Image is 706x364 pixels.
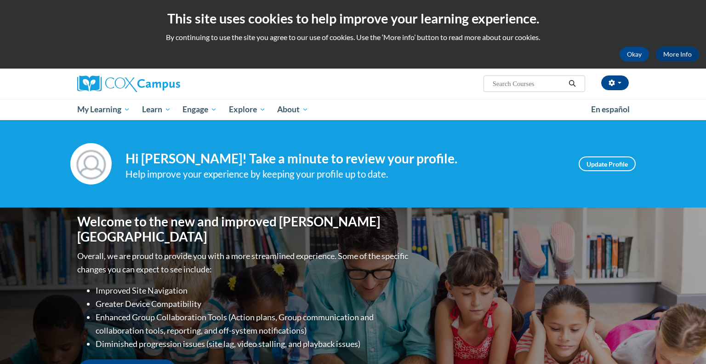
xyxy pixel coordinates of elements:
span: En español [591,104,630,114]
li: Greater Device Compatibility [96,297,410,311]
div: Main menu [63,99,643,120]
p: Overall, we are proud to provide you with a more streamlined experience. Some of the specific cha... [77,249,410,276]
h2: This site uses cookies to help improve your learning experience. [7,9,699,28]
img: Cox Campus [77,75,180,92]
a: More Info [656,47,699,62]
input: Search Courses [492,78,565,89]
a: Update Profile [579,156,636,171]
a: My Learning [71,99,136,120]
a: Explore [223,99,272,120]
h1: Welcome to the new and improved [PERSON_NAME][GEOGRAPHIC_DATA] [77,214,410,245]
a: Cox Campus [77,75,252,92]
button: Okay [620,47,649,62]
a: Learn [136,99,177,120]
p: By continuing to use the site you agree to our use of cookies. Use the ‘More info’ button to read... [7,32,699,42]
span: My Learning [77,104,130,115]
span: Engage [182,104,217,115]
a: En español [585,100,636,119]
li: Diminished progression issues (site lag, video stalling, and playback issues) [96,337,410,351]
img: Profile Image [70,143,112,185]
span: Explore [229,104,266,115]
h4: Hi [PERSON_NAME]! Take a minute to review your profile. [125,151,565,167]
span: About [277,104,308,115]
span: Learn [142,104,171,115]
div: Help improve your experience by keeping your profile up to date. [125,167,565,182]
button: Search [565,78,579,89]
li: Enhanced Group Collaboration Tools (Action plans, Group communication and collaboration tools, re... [96,311,410,337]
iframe: Button to launch messaging window [669,327,699,357]
button: Account Settings [601,75,629,90]
a: About [272,99,315,120]
a: Engage [176,99,223,120]
li: Improved Site Navigation [96,284,410,297]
